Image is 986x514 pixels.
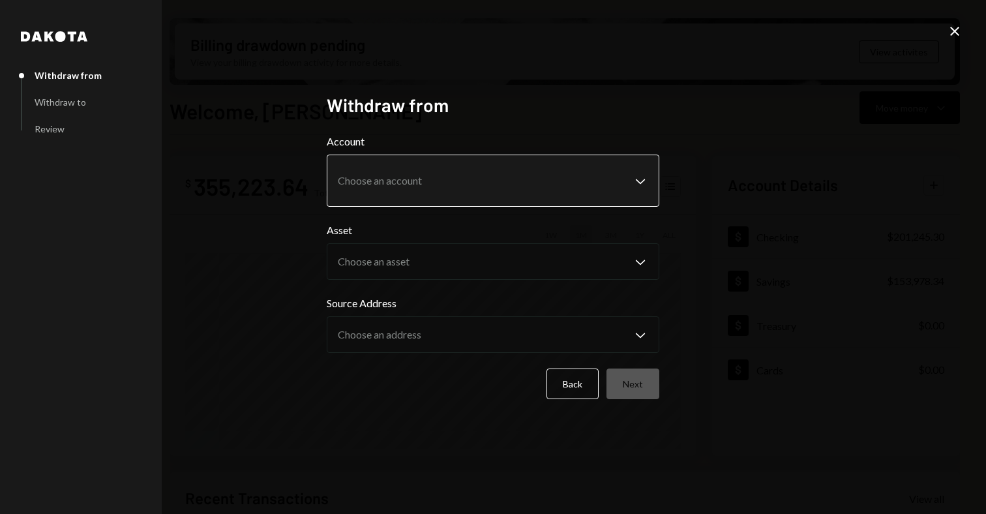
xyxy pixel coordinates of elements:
[327,134,659,149] label: Account
[327,295,659,311] label: Source Address
[35,97,86,108] div: Withdraw to
[546,369,599,399] button: Back
[327,93,659,118] h2: Withdraw from
[327,222,659,238] label: Asset
[327,243,659,280] button: Asset
[327,155,659,207] button: Account
[327,316,659,353] button: Source Address
[35,70,102,81] div: Withdraw from
[35,123,65,134] div: Review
